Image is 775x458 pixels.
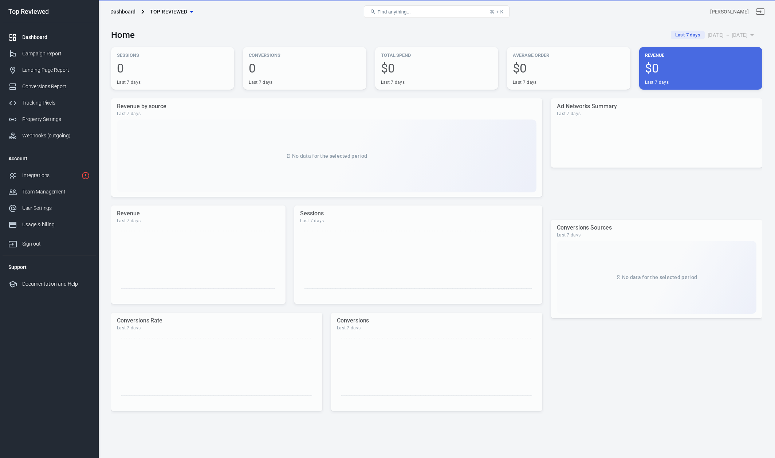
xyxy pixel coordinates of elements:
h3: Home [111,30,135,40]
div: User Settings [22,204,90,212]
a: Team Management [3,184,96,200]
div: Top Reviewed [3,8,96,15]
div: Landing Page Report [22,66,90,74]
a: Property Settings [3,111,96,128]
svg: 1 networks not verified yet [81,171,90,180]
li: Support [3,258,96,276]
a: Webhooks (outgoing) [3,128,96,144]
a: Sign out [3,233,96,252]
a: Campaign Report [3,46,96,62]
div: Account id: vBYNLn0g [710,8,749,16]
div: Documentation and Help [22,280,90,288]
div: Property Settings [22,116,90,123]
div: Team Management [22,188,90,196]
div: Dashboard [110,8,135,15]
button: Top Reviewed [147,5,196,19]
a: Landing Page Report [3,62,96,78]
button: Find anything...⌘ + K [364,5,510,18]
div: Webhooks (outgoing) [22,132,90,140]
div: ⌘ + K [490,9,503,15]
div: Dashboard [22,34,90,41]
li: Account [3,150,96,167]
a: User Settings [3,200,96,216]
a: Usage & billing [3,216,96,233]
a: Integrations [3,167,96,184]
a: Dashboard [3,29,96,46]
div: Usage & billing [22,221,90,228]
a: Conversions Report [3,78,96,95]
span: Top Reviewed [150,7,188,16]
a: Sign out [752,3,769,20]
div: Conversions Report [22,83,90,90]
div: Campaign Report [22,50,90,58]
div: Integrations [22,172,78,179]
div: Tracking Pixels [22,99,90,107]
span: Find anything... [377,9,410,15]
a: Tracking Pixels [3,95,96,111]
div: Sign out [22,240,90,248]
